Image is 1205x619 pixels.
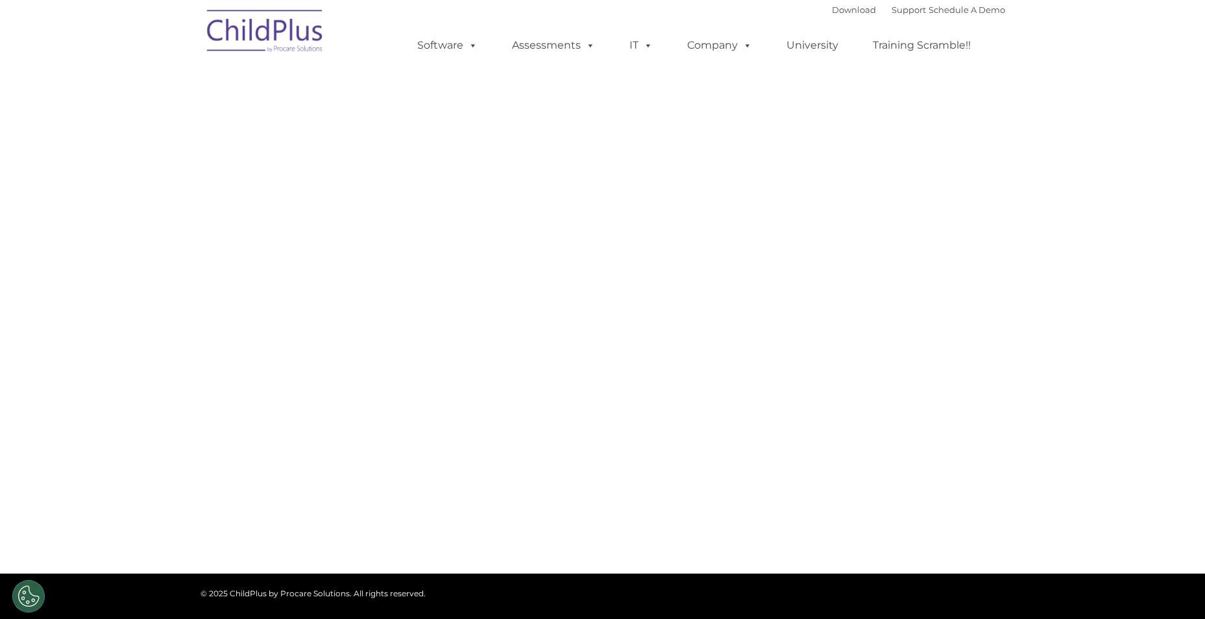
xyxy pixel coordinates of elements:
[674,32,765,58] a: Company
[929,5,1005,15] a: Schedule A Demo
[892,5,926,15] a: Support
[616,32,666,58] a: IT
[201,589,426,598] span: © 2025 ChildPlus by Procare Solutions. All rights reserved.
[12,580,45,613] button: Cookies Settings
[499,32,608,58] a: Assessments
[832,5,876,15] a: Download
[832,5,1005,15] font: |
[404,32,491,58] a: Software
[210,226,995,323] iframe: Form 0
[860,32,984,58] a: Training Scramble!!
[773,32,851,58] a: University
[201,1,330,66] img: ChildPlus by Procare Solutions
